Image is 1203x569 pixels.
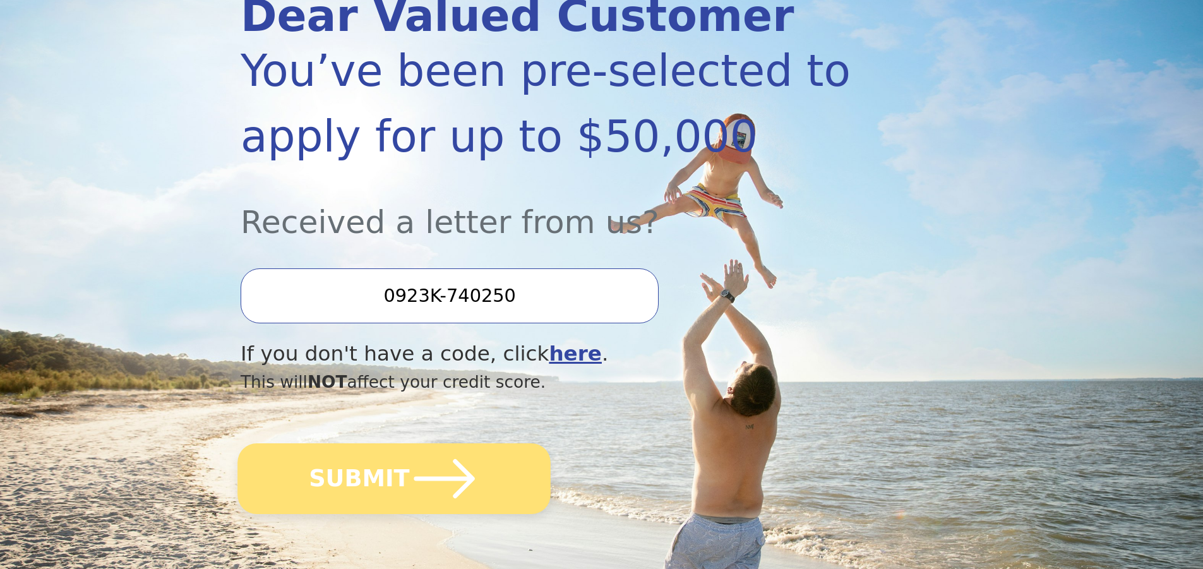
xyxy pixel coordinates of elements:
[241,338,854,369] div: If you don't have a code, click .
[241,38,854,169] div: You’ve been pre-selected to apply for up to $50,000
[237,443,551,514] button: SUBMIT
[308,372,347,392] span: NOT
[241,268,659,323] input: Enter your Offer Code:
[549,342,602,366] a: here
[241,369,854,395] div: This will affect your credit score.
[241,169,854,246] div: Received a letter from us?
